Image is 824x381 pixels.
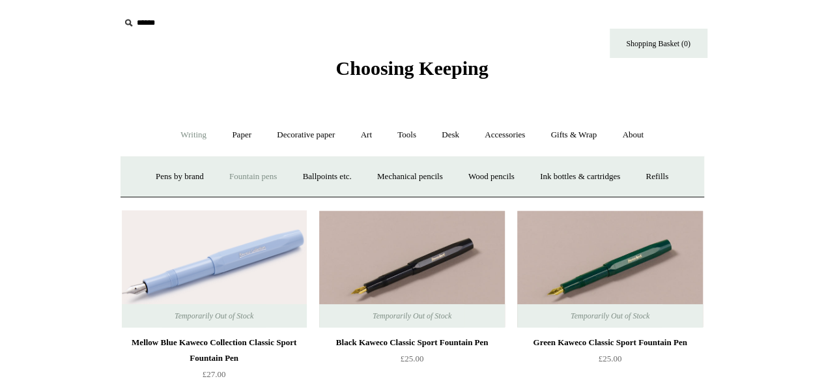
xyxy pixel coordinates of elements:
[599,354,622,363] span: £25.00
[610,29,707,58] a: Shopping Basket (0)
[558,304,662,328] span: Temporarily Out of Stock
[220,118,263,152] a: Paper
[335,57,488,79] span: Choosing Keeping
[517,210,702,328] a: Green Kaweco Classic Sport Fountain Pen Green Kaweco Classic Sport Fountain Pen Temporarily Out o...
[401,354,424,363] span: £25.00
[322,335,501,350] div: Black Kaweco Classic Sport Fountain Pen
[528,160,632,194] a: Ink bottles & cartridges
[386,118,428,152] a: Tools
[218,160,289,194] a: Fountain pens
[457,160,526,194] a: Wood pencils
[162,304,266,328] span: Temporarily Out of Stock
[144,160,216,194] a: Pens by brand
[349,118,384,152] a: Art
[319,210,504,328] img: Black Kaweco Classic Sport Fountain Pen
[517,210,702,328] img: Green Kaweco Classic Sport Fountain Pen
[520,335,699,350] div: Green Kaweco Classic Sport Fountain Pen
[169,118,218,152] a: Writing
[360,304,464,328] span: Temporarily Out of Stock
[265,118,347,152] a: Decorative paper
[473,118,537,152] a: Accessories
[610,118,655,152] a: About
[291,160,363,194] a: Ballpoints etc.
[122,210,307,328] a: Mellow Blue Kaweco Collection Classic Sport Fountain Pen Mellow Blue Kaweco Collection Classic Sp...
[125,335,304,366] div: Mellow Blue Kaweco Collection Classic Sport Fountain Pen
[122,210,307,328] img: Mellow Blue Kaweco Collection Classic Sport Fountain Pen
[319,210,504,328] a: Black Kaweco Classic Sport Fountain Pen Black Kaweco Classic Sport Fountain Pen Temporarily Out o...
[335,68,488,77] a: Choosing Keeping
[539,118,608,152] a: Gifts & Wrap
[203,369,226,379] span: £27.00
[365,160,455,194] a: Mechanical pencils
[430,118,471,152] a: Desk
[634,160,680,194] a: Refills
